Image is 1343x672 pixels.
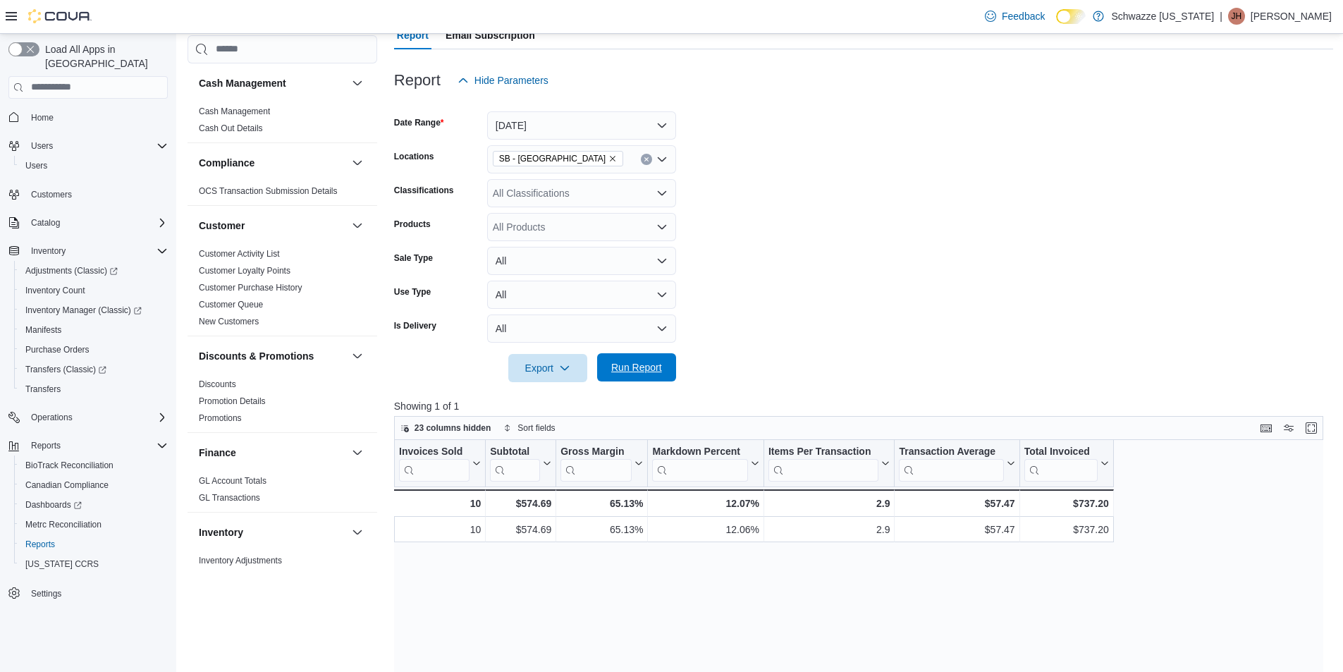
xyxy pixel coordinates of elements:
a: Inventory Adjustments [199,556,282,566]
div: Subtotal [490,445,540,458]
h3: Cash Management [199,76,286,90]
span: Reports [25,539,55,550]
a: Users [20,157,53,174]
div: Items Per Transaction [768,445,879,481]
button: Gross Margin [560,445,643,481]
button: Finance [349,444,366,461]
span: Settings [25,584,168,601]
label: Use Type [394,286,431,298]
a: Metrc Reconciliation [20,516,107,533]
button: Discounts & Promotions [199,349,346,363]
button: Reports [25,437,66,454]
button: Customer [199,219,346,233]
label: Sale Type [394,252,433,264]
div: 10 [399,521,481,538]
button: Clear input [641,154,652,165]
label: Is Delivery [394,320,436,331]
span: Sort fields [517,422,555,434]
button: Open list of options [656,221,668,233]
button: Home [3,107,173,128]
a: GL Account Totals [199,476,266,486]
a: Inventory Count [20,282,91,299]
span: Catalog [25,214,168,231]
span: Purchase Orders [20,341,168,358]
input: Dark Mode [1056,9,1086,24]
a: Customer Activity List [199,249,280,259]
button: Keyboard shortcuts [1258,420,1275,436]
div: Items Per Transaction [768,445,879,458]
h3: Discounts & Promotions [199,349,314,363]
div: $57.47 [899,495,1014,512]
button: Items Per Transaction [768,445,890,481]
span: SB - [GEOGRAPHIC_DATA] [499,152,606,166]
button: Catalog [25,214,66,231]
span: Inventory Count [20,282,168,299]
button: Hide Parameters [452,66,554,94]
div: Invoices Sold [399,445,470,458]
span: Reports [31,440,61,451]
span: Operations [25,409,168,426]
div: Gross Margin [560,445,632,481]
button: Inventory [3,241,173,261]
img: Cova [28,9,92,23]
span: Adjustments (Classic) [25,265,118,276]
a: Transfers [20,381,66,398]
a: Adjustments (Classic) [20,262,123,279]
div: Transaction Average [899,445,1003,481]
span: 23 columns hidden [415,422,491,434]
span: Settings [31,588,61,599]
span: Metrc Reconciliation [25,519,102,530]
button: Run Report [597,353,676,381]
span: Cash Management [199,106,270,117]
button: Cash Management [199,76,346,90]
div: 65.13% [560,495,643,512]
span: Inventory Count [25,285,85,296]
button: Customers [3,184,173,204]
span: Metrc Reconciliation [20,516,168,533]
a: Canadian Compliance [20,477,114,494]
button: All [487,281,676,309]
button: [DATE] [487,111,676,140]
div: Transaction Average [899,445,1003,458]
span: Dark Mode [1056,24,1057,25]
span: OCS Transaction Submission Details [199,185,338,197]
span: Promotions [199,413,242,424]
button: All [487,247,676,275]
span: Washington CCRS [20,556,168,573]
div: Finance [188,472,377,512]
div: Justin Heistermann [1228,8,1245,25]
button: Metrc Reconciliation [14,515,173,534]
span: Inventory Manager (Classic) [25,305,142,316]
h3: Compliance [199,156,255,170]
p: | [1220,8,1222,25]
div: Cash Management [188,103,377,142]
div: 10 [398,495,481,512]
span: Promotion Details [199,396,266,407]
div: Total Invoiced [1024,445,1097,481]
span: Catalog [31,217,60,228]
button: Purchase Orders [14,340,173,360]
span: Inventory [25,243,168,259]
a: Inventory Manager (Classic) [14,300,173,320]
label: Products [394,219,431,230]
span: Users [25,160,47,171]
span: Manifests [25,324,61,336]
div: $737.20 [1024,521,1108,538]
button: Finance [199,446,346,460]
div: Customer [188,245,377,336]
a: Home [25,109,59,126]
button: Customer [349,217,366,234]
button: Open list of options [656,188,668,199]
span: Hide Parameters [474,73,548,87]
span: BioTrack Reconciliation [25,460,114,471]
span: Customer Queue [199,299,263,310]
span: Export [517,354,579,382]
span: Feedback [1002,9,1045,23]
a: BioTrack Reconciliation [20,457,119,474]
p: Schwazze [US_STATE] [1111,8,1214,25]
label: Date Range [394,117,444,128]
button: Operations [3,408,173,427]
button: Reports [14,534,173,554]
button: BioTrack Reconciliation [14,456,173,475]
a: Transfers (Classic) [20,361,112,378]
